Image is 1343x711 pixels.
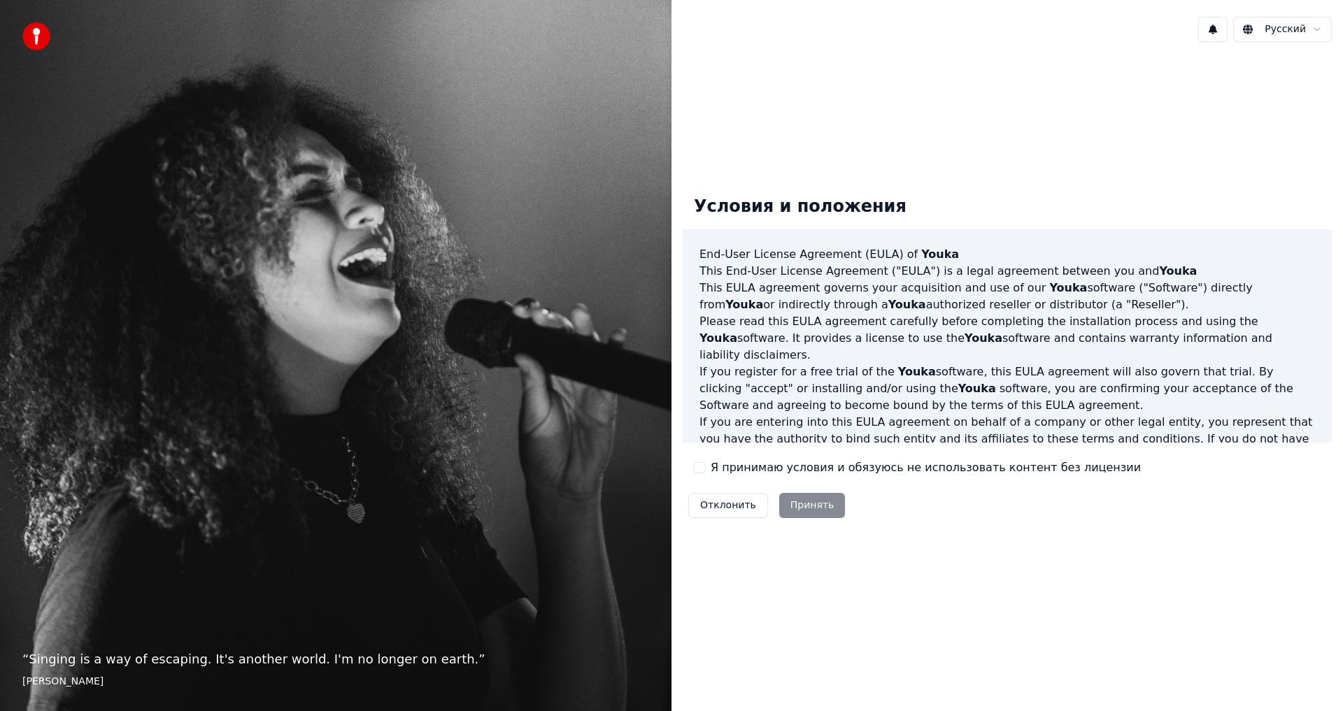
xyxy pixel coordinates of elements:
[683,185,918,229] div: Условия и положения
[699,263,1315,280] p: This End-User License Agreement ("EULA") is a legal agreement between you and
[921,247,959,261] span: Youka
[711,459,1141,476] label: Я принимаю условия и обязуюсь не использовать контент без лицензии
[965,331,1002,345] span: Youka
[22,22,50,50] img: youka
[725,298,763,311] span: Youka
[888,298,926,311] span: Youka
[699,364,1315,414] p: If you register for a free trial of the software, this EULA agreement will also govern that trial...
[688,493,768,518] button: Отклонить
[699,313,1315,364] p: Please read this EULA agreement carefully before completing the installation process and using th...
[898,365,936,378] span: Youka
[699,280,1315,313] p: This EULA agreement governs your acquisition and use of our software ("Software") directly from o...
[22,649,649,669] p: “ Singing is a way of escaping. It's another world. I'm no longer on earth. ”
[1159,264,1197,278] span: Youka
[958,382,996,395] span: Youka
[699,414,1315,481] p: If you are entering into this EULA agreement on behalf of a company or other legal entity, you re...
[699,246,1315,263] h3: End-User License Agreement (EULA) of
[22,675,649,689] footer: [PERSON_NAME]
[1049,281,1087,294] span: Youka
[699,331,737,345] span: Youka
